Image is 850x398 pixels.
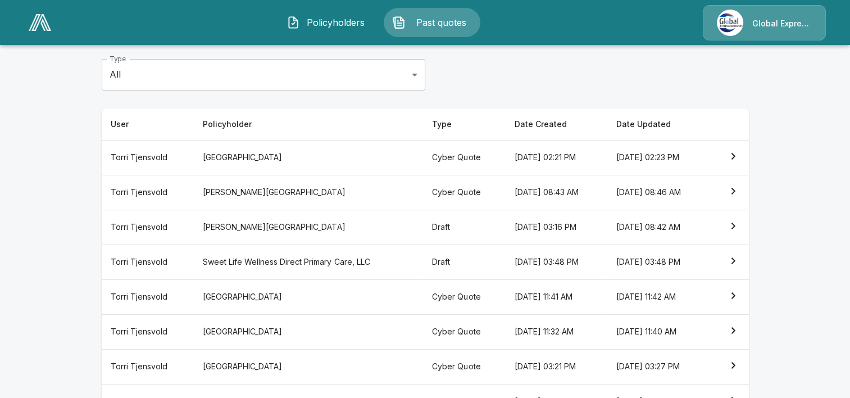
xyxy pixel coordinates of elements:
[423,210,505,245] th: Draft
[102,59,425,91] div: All
[607,108,710,141] th: Date Updated
[194,245,423,279] th: Sweet Life Wellness Direct Primary Care, LLC
[506,108,607,141] th: Date Created
[423,175,505,210] th: Cyber Quote
[304,16,366,29] span: Policyholders
[423,245,505,279] th: Draft
[102,245,194,279] th: Torri Tjensvold
[423,108,505,141] th: Type
[194,140,423,175] th: [GEOGRAPHIC_DATA]
[110,54,126,64] label: Type
[29,14,51,31] img: AA Logo
[410,16,472,29] span: Past quotes
[102,314,194,349] th: Torri Tjensvold
[506,175,607,210] th: [DATE] 08:43 AM
[506,245,607,279] th: [DATE] 03:48 PM
[607,314,710,349] th: [DATE] 11:40 AM
[607,210,710,245] th: [DATE] 08:42 AM
[194,279,423,314] th: [GEOGRAPHIC_DATA]
[607,175,710,210] th: [DATE] 08:46 AM
[102,279,194,314] th: Torri Tjensvold
[506,279,607,314] th: [DATE] 11:41 AM
[423,349,505,384] th: Cyber Quote
[102,108,194,141] th: User
[506,210,607,245] th: [DATE] 03:16 PM
[194,349,423,384] th: [GEOGRAPHIC_DATA]
[102,210,194,245] th: Torri Tjensvold
[102,175,194,210] th: Torri Tjensvold
[384,8,480,37] button: Past quotes IconPast quotes
[102,349,194,384] th: Torri Tjensvold
[194,108,423,141] th: Policyholder
[102,140,194,175] th: Torri Tjensvold
[506,140,607,175] th: [DATE] 02:21 PM
[194,175,423,210] th: [PERSON_NAME][GEOGRAPHIC_DATA]
[506,349,607,384] th: [DATE] 03:21 PM
[194,314,423,349] th: [GEOGRAPHIC_DATA]
[392,16,406,29] img: Past quotes Icon
[607,245,710,279] th: [DATE] 03:48 PM
[423,314,505,349] th: Cyber Quote
[506,314,607,349] th: [DATE] 11:32 AM
[278,8,375,37] button: Policyholders IconPolicyholders
[607,140,710,175] th: [DATE] 02:23 PM
[607,279,710,314] th: [DATE] 11:42 AM
[607,349,710,384] th: [DATE] 03:27 PM
[287,16,300,29] img: Policyholders Icon
[423,140,505,175] th: Cyber Quote
[423,279,505,314] th: Cyber Quote
[194,210,423,245] th: [PERSON_NAME][GEOGRAPHIC_DATA]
